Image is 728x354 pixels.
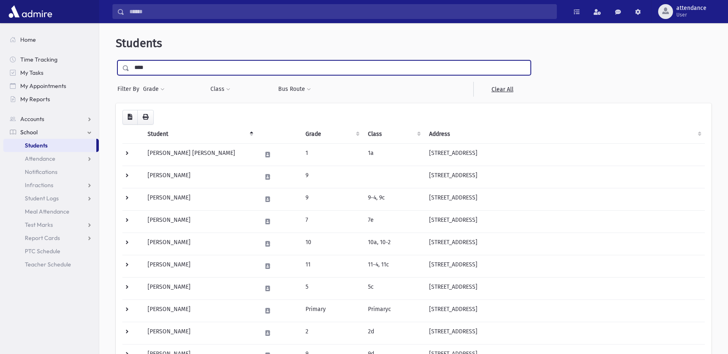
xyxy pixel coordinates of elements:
[363,143,424,166] td: 1a
[3,231,99,245] a: Report Cards
[424,233,705,255] td: [STREET_ADDRESS]
[3,192,99,205] a: Student Logs
[3,152,99,165] a: Attendance
[143,322,257,344] td: [PERSON_NAME]
[143,299,257,322] td: [PERSON_NAME]
[3,139,96,152] a: Students
[3,165,99,178] a: Notifications
[3,33,99,46] a: Home
[3,178,99,192] a: Infractions
[3,112,99,126] a: Accounts
[25,221,53,228] span: Test Marks
[20,69,43,76] span: My Tasks
[301,143,363,166] td: 1
[210,82,231,97] button: Class
[25,181,53,189] span: Infractions
[473,82,531,97] a: Clear All
[20,56,57,63] span: Time Tracking
[301,233,363,255] td: 10
[143,166,257,188] td: [PERSON_NAME]
[25,195,59,202] span: Student Logs
[301,277,363,299] td: 5
[676,12,707,18] span: User
[363,299,424,322] td: Primaryc
[20,95,50,103] span: My Reports
[20,82,66,90] span: My Appointments
[301,299,363,322] td: Primary
[124,4,556,19] input: Search
[137,110,154,125] button: Print
[3,258,99,271] a: Teacher Schedule
[363,188,424,210] td: 9-4, 9c
[424,143,705,166] td: [STREET_ADDRESS]
[7,3,54,20] img: AdmirePro
[424,210,705,233] td: [STREET_ADDRESS]
[20,115,44,123] span: Accounts
[424,277,705,299] td: [STREET_ADDRESS]
[143,82,165,97] button: Grade
[301,188,363,210] td: 9
[3,66,99,79] a: My Tasks
[424,166,705,188] td: [STREET_ADDRESS]
[3,79,99,93] a: My Appointments
[363,255,424,277] td: 11-4, 11c
[3,218,99,231] a: Test Marks
[424,188,705,210] td: [STREET_ADDRESS]
[363,322,424,344] td: 2d
[143,125,257,144] th: Student: activate to sort column descending
[3,93,99,106] a: My Reports
[20,128,38,136] span: School
[3,126,99,139] a: School
[143,143,257,166] td: [PERSON_NAME] [PERSON_NAME]
[301,210,363,233] td: 7
[117,85,143,93] span: Filter By
[143,277,257,299] td: [PERSON_NAME]
[143,255,257,277] td: [PERSON_NAME]
[363,210,424,233] td: 7e
[424,299,705,322] td: [STREET_ADDRESS]
[301,125,363,144] th: Grade: activate to sort column ascending
[25,234,60,242] span: Report Cards
[20,36,36,43] span: Home
[424,255,705,277] td: [STREET_ADDRESS]
[363,233,424,255] td: 10a, 10-2
[278,82,311,97] button: Bus Route
[116,36,162,50] span: Students
[424,322,705,344] td: [STREET_ADDRESS]
[363,277,424,299] td: 5c
[676,5,707,12] span: attendance
[3,205,99,218] a: Meal Attendance
[25,261,71,268] span: Teacher Schedule
[122,110,138,125] button: CSV
[363,125,424,144] th: Class: activate to sort column ascending
[3,245,99,258] a: PTC Schedule
[301,166,363,188] td: 9
[143,210,257,233] td: [PERSON_NAME]
[25,142,48,149] span: Students
[143,188,257,210] td: [PERSON_NAME]
[3,53,99,66] a: Time Tracking
[25,247,60,255] span: PTC Schedule
[25,155,55,162] span: Attendance
[424,125,705,144] th: Address: activate to sort column ascending
[143,233,257,255] td: [PERSON_NAME]
[301,255,363,277] td: 11
[301,322,363,344] td: 2
[25,208,69,215] span: Meal Attendance
[25,168,57,176] span: Notifications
